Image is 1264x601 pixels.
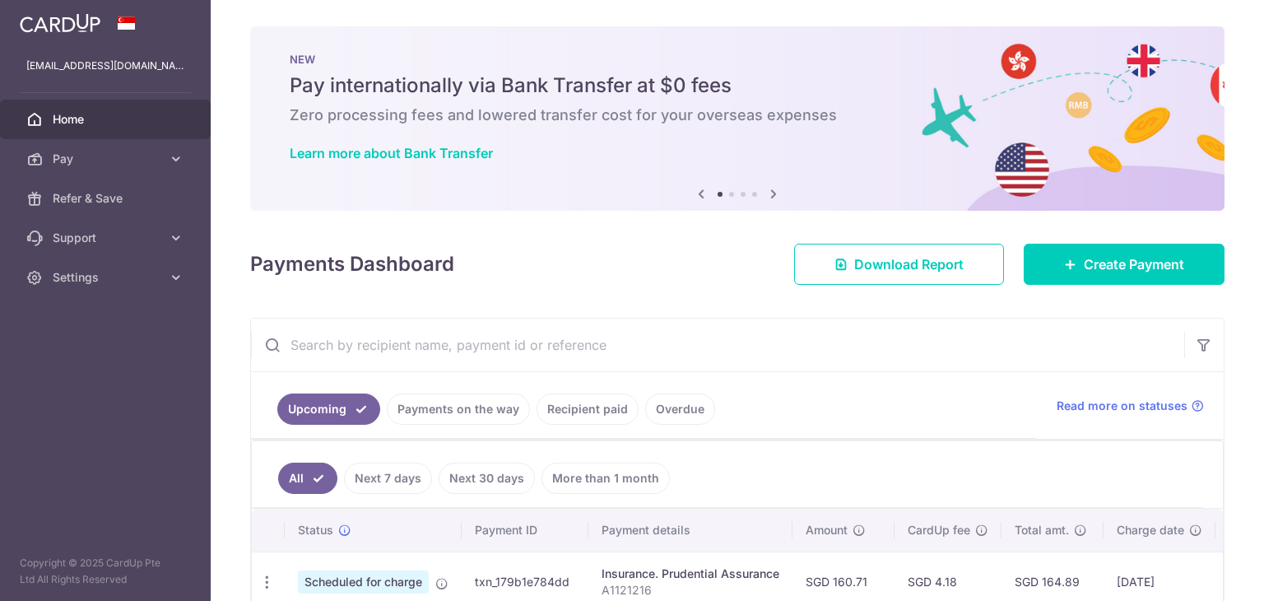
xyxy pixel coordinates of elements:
a: Download Report [794,244,1004,285]
a: More than 1 month [541,463,670,494]
span: Refer & Save [53,190,161,207]
h6: Zero processing fees and lowered transfer cost for your overseas expenses [290,105,1185,125]
span: Amount [806,522,848,538]
a: Upcoming [277,394,380,425]
a: Read more on statuses [1057,398,1204,414]
a: Create Payment [1024,244,1224,285]
h4: Payments Dashboard [250,249,454,279]
p: A1121216 [602,582,779,599]
p: NEW [290,53,1185,66]
a: Overdue [645,394,715,425]
th: Payment details [588,509,792,552]
span: Support [53,230,161,246]
a: Next 7 days [344,463,432,494]
p: [EMAIL_ADDRESS][DOMAIN_NAME] [26,58,184,74]
span: Home [53,111,161,128]
h5: Pay internationally via Bank Transfer at $0 fees [290,72,1185,99]
a: Payments on the way [387,394,530,425]
span: Download Report [854,254,964,274]
th: Payment ID [462,509,588,552]
span: Pay [53,151,161,167]
div: Insurance. Prudential Assurance [602,566,779,582]
img: CardUp [20,13,100,33]
span: Settings [53,269,161,286]
span: Create Payment [1084,254,1184,274]
span: Charge date [1117,522,1184,538]
img: Bank transfer banner [250,26,1224,211]
span: Status [298,522,333,538]
span: Scheduled for charge [298,571,429,594]
a: Next 30 days [439,463,535,494]
input: Search by recipient name, payment id or reference [251,319,1184,371]
a: Learn more about Bank Transfer [290,145,493,161]
span: CardUp fee [908,522,970,538]
span: Total amt. [1015,522,1069,538]
a: All [278,463,337,494]
span: Read more on statuses [1057,398,1187,414]
a: Recipient paid [537,394,639,425]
